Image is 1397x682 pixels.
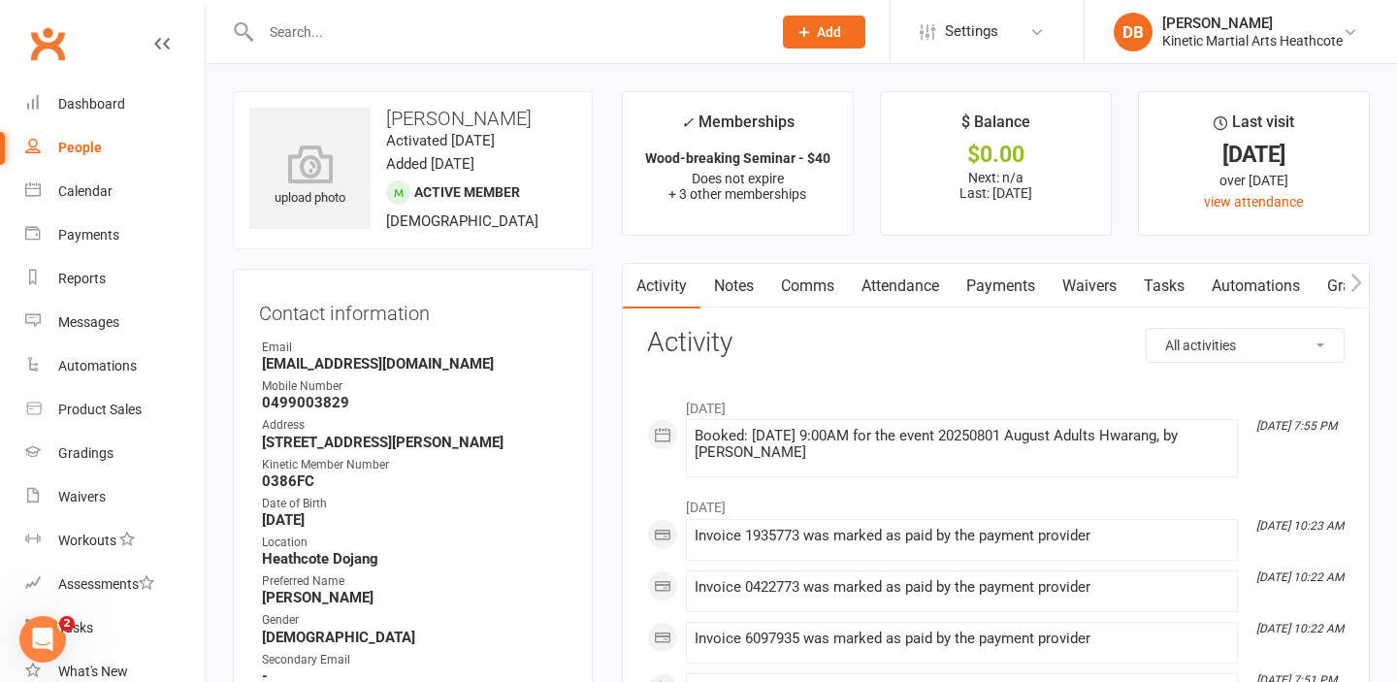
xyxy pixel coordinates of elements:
div: [PERSON_NAME] [1162,15,1343,32]
strong: Heathcote Dojang [262,550,567,568]
a: Clubworx [23,19,72,68]
i: [DATE] 7:55 PM [1256,419,1337,433]
span: Does not expire [692,171,784,186]
div: over [DATE] [1156,170,1351,191]
a: Payments [953,264,1049,309]
a: Calendar [25,170,205,213]
div: Invoice 1935773 was marked as paid by the payment provider [695,528,1229,544]
a: Activity [623,264,700,309]
div: Kinetic Member Number [262,456,567,474]
a: Assessments [25,563,205,606]
span: Add [817,24,841,40]
a: Waivers [1049,264,1130,309]
i: [DATE] 10:22 AM [1256,570,1344,584]
div: Location [262,534,567,552]
span: [DEMOGRAPHIC_DATA] [386,212,538,230]
div: [DATE] [1156,145,1351,165]
strong: 0499003829 [262,394,567,411]
time: Activated [DATE] [386,132,495,149]
div: Invoice 6097935 was marked as paid by the payment provider [695,631,1229,647]
div: Date of Birth [262,495,567,513]
input: Search... [255,18,758,46]
div: People [58,140,102,155]
iframe: Intercom live chat [19,616,66,663]
div: Booked: [DATE] 9:00AM for the event 20250801 August Adults Hwarang, by [PERSON_NAME] [695,428,1229,461]
strong: [STREET_ADDRESS][PERSON_NAME] [262,434,567,451]
a: Tasks [25,606,205,650]
strong: [DATE] [262,511,567,529]
strong: [PERSON_NAME] [262,589,567,606]
a: view attendance [1204,194,1303,210]
div: Tasks [58,620,93,635]
a: Automations [1198,264,1314,309]
a: Automations [25,344,205,388]
a: Attendance [848,264,953,309]
li: [DATE] [647,487,1345,518]
div: Kinetic Martial Arts Heathcote [1162,32,1343,49]
h3: Contact information [259,295,567,324]
div: Product Sales [58,402,142,417]
div: Address [262,416,567,435]
div: Memberships [681,110,795,146]
div: Assessments [58,576,154,592]
div: Messages [58,314,119,330]
div: Workouts [58,533,116,548]
div: Payments [58,227,119,243]
div: Secondary Email [262,651,567,669]
a: People [25,126,205,170]
a: Dashboard [25,82,205,126]
a: Waivers [25,475,205,519]
div: Reports [58,271,106,286]
div: Invoice 0422773 was marked as paid by the payment provider [695,579,1229,596]
li: [DATE] [647,388,1345,419]
span: Active member [414,184,520,200]
strong: 0386FC [262,472,567,490]
div: Gradings [58,445,114,461]
a: Payments [25,213,205,257]
div: Last visit [1214,110,1294,145]
i: [DATE] 10:22 AM [1256,622,1344,635]
p: Next: n/a Last: [DATE] [898,170,1093,201]
div: Preferred Name [262,572,567,591]
a: Tasks [1130,264,1198,309]
span: 2 [59,616,75,632]
strong: [EMAIL_ADDRESS][DOMAIN_NAME] [262,355,567,373]
div: DB [1114,13,1153,51]
a: Comms [767,264,848,309]
strong: [DEMOGRAPHIC_DATA] [262,629,567,646]
div: Dashboard [58,96,125,112]
span: Settings [945,10,998,53]
div: $0.00 [898,145,1093,165]
div: Calendar [58,183,113,199]
div: Email [262,339,567,357]
div: What's New [58,664,128,679]
div: Mobile Number [262,377,567,396]
div: Waivers [58,489,106,504]
a: Gradings [25,432,205,475]
button: Add [783,16,865,49]
a: Notes [700,264,767,309]
i: [DATE] 10:23 AM [1256,519,1344,533]
a: Workouts [25,519,205,563]
i: ✓ [681,114,694,132]
a: Messages [25,301,205,344]
div: Gender [262,611,567,630]
h3: Activity [647,328,1345,358]
span: + 3 other memberships [668,186,806,202]
strong: Wood-breaking Seminar - $40 [645,150,830,166]
a: Product Sales [25,388,205,432]
h3: [PERSON_NAME] [249,108,576,129]
div: $ Balance [961,110,1030,145]
time: Added [DATE] [386,155,474,173]
a: Reports [25,257,205,301]
div: upload photo [249,145,371,209]
div: Automations [58,358,137,373]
